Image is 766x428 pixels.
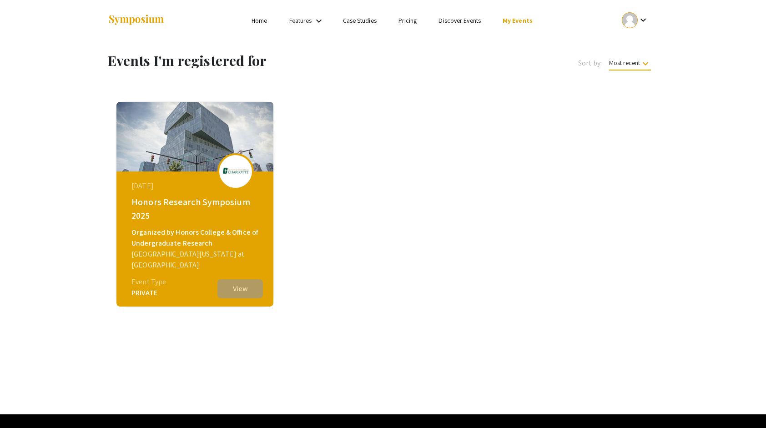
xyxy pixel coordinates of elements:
div: Event Type [131,277,166,287]
div: [DATE] [131,181,261,191]
a: Discover Events [438,16,481,25]
h1: Events I'm registered for [108,52,423,69]
a: Pricing [398,16,417,25]
a: Features [289,16,312,25]
button: Expand account dropdown [612,10,658,30]
mat-icon: keyboard_arrow_down [640,58,651,69]
span: Sort by: [578,58,602,69]
a: Home [252,16,267,25]
img: Symposium by ForagerOne [108,14,165,26]
a: Case Studies [343,16,377,25]
div: PRIVATE [131,287,166,298]
div: Honors Research Symposium 2025 [131,195,261,222]
a: My Events [503,16,533,25]
button: Most recent [602,55,658,71]
span: Most recent [609,59,651,70]
mat-icon: Expand account dropdown [638,15,649,25]
img: 2025-honors-symposium_eventCoverPhoto_a8f339__thumb.jpg [116,102,273,171]
button: View [217,279,263,298]
iframe: Chat [7,387,39,421]
img: 2025-honors-symposium_eventLogo_5c7a4f_.png [222,161,249,181]
mat-icon: Expand Features list [313,15,324,26]
div: [GEOGRAPHIC_DATA][US_STATE] at [GEOGRAPHIC_DATA] [131,249,261,271]
div: Organized by Honors College & Office of Undergraduate Research [131,227,261,249]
